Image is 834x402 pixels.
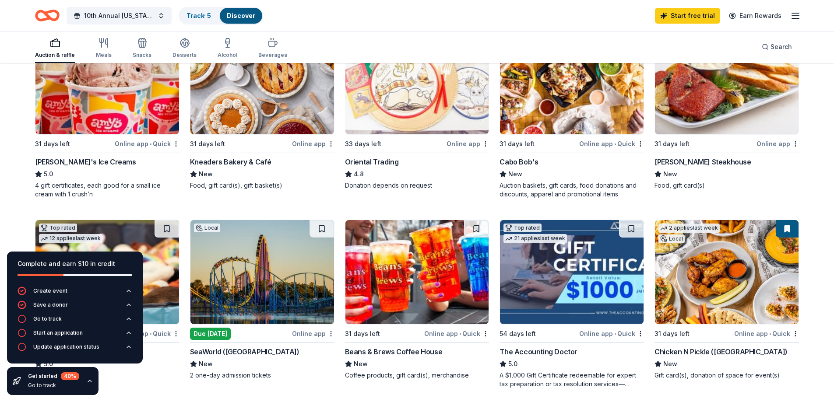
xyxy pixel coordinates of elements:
[658,224,720,233] div: 2 applies last week
[150,330,151,337] span: •
[133,52,151,59] div: Snacks
[190,30,334,190] a: Image for Kneaders Bakery & Café1 applylast week31 days leftOnline appKneaders Bakery & CaféNewFo...
[35,5,60,26] a: Home
[579,138,644,149] div: Online app Quick
[500,139,535,149] div: 31 days left
[190,181,334,190] div: Food, gift card(s), gift basket(s)
[500,157,538,167] div: Cabo Bob's
[345,220,489,380] a: Image for Beans & Brews Coffee House31 days leftOnline app•QuickBeans & Brews Coffee HouseNewCoff...
[18,329,132,343] button: Start an application
[35,220,179,324] img: Image for BarkBox
[35,220,179,380] a: Image for BarkBoxTop rated12 applieslast week31 days leftOnline app•QuickBarkBox5.0Dog toy(s), do...
[190,139,225,149] div: 31 days left
[35,30,179,199] a: Image for Amy's Ice CreamsTop ratedLocal31 days leftOnline app•Quick[PERSON_NAME]'s Ice Creams5.0...
[84,10,154,21] span: 10th Annual [US_STATE] Kosher BBQ Championship
[258,52,287,59] div: Beverages
[655,220,799,380] a: Image for Chicken N Pickle (San Antonio)2 applieslast weekLocal31 days leftOnline app•QuickChicke...
[500,329,536,339] div: 54 days left
[500,346,577,357] div: The Accounting Doctor
[190,371,334,380] div: 2 one-day admission tickets
[734,328,799,339] div: Online app Quick
[18,259,132,269] div: Complete and earn $10 in credit
[614,330,616,337] span: •
[459,330,461,337] span: •
[18,287,132,301] button: Create event
[190,346,299,357] div: SeaWorld ([GEOGRAPHIC_DATA])
[172,52,197,59] div: Desserts
[663,169,677,179] span: New
[35,52,75,59] div: Auction & raffle
[33,343,99,350] div: Update application status
[35,34,75,63] button: Auction & raffle
[218,34,237,63] button: Alcohol
[67,7,172,24] button: 10th Annual [US_STATE] Kosher BBQ Championship
[345,181,489,190] div: Donation depends on request
[345,220,489,324] img: Image for Beans & Brews Coffee House
[190,220,334,324] img: Image for SeaWorld (San Antonio)
[655,181,799,190] div: Food, gift card(s)
[724,8,787,24] a: Earn Rewards
[345,371,489,380] div: Coffee products, gift card(s), merchandise
[115,138,179,149] div: Online app Quick
[500,371,644,388] div: A $1,000 Gift Certificate redeemable for expert tax preparation or tax resolution services—recipi...
[508,359,517,369] span: 5.0
[345,30,489,190] a: Image for Oriental TradingTop rated14 applieslast week33 days leftOnline appOriental Trading4.8Do...
[757,138,799,149] div: Online app
[227,12,255,19] a: Discover
[190,220,334,380] a: Image for SeaWorld (San Antonio)LocalDue [DATE]Online appSeaWorld ([GEOGRAPHIC_DATA])New2 one-day...
[61,372,79,380] div: 40 %
[96,34,112,63] button: Meals
[35,30,179,134] img: Image for Amy's Ice Creams
[655,30,799,134] img: Image for Perry's Steakhouse
[18,315,132,329] button: Go to track
[199,169,213,179] span: New
[447,138,489,149] div: Online app
[35,139,70,149] div: 31 days left
[96,52,112,59] div: Meals
[35,157,136,167] div: [PERSON_NAME]'s Ice Creams
[39,224,77,232] div: Top rated
[663,359,677,369] span: New
[345,329,380,339] div: 31 days left
[655,30,799,190] a: Image for Perry's Steakhouse2 applieslast week31 days leftOnline app[PERSON_NAME] SteakhouseNewFo...
[755,38,799,56] button: Search
[218,52,237,59] div: Alcohol
[190,328,231,340] div: Due [DATE]
[614,140,616,147] span: •
[194,224,220,232] div: Local
[655,157,751,167] div: [PERSON_NAME] Steakhouse
[33,315,62,322] div: Go to track
[658,234,685,243] div: Local
[150,140,151,147] span: •
[655,329,690,339] div: 31 days left
[44,169,53,179] span: 5.0
[500,220,644,324] img: Image for The Accounting Doctor
[771,42,792,52] span: Search
[345,139,381,149] div: 33 days left
[292,328,334,339] div: Online app
[345,30,489,134] img: Image for Oriental Trading
[133,34,151,63] button: Snacks
[508,169,522,179] span: New
[33,287,67,294] div: Create event
[187,12,211,19] a: Track· 5
[500,30,644,199] a: Image for Cabo Bob's1 applylast weekLocal31 days leftOnline app•QuickCabo Bob'sNewAuction baskets...
[655,220,799,324] img: Image for Chicken N Pickle (San Antonio)
[354,169,364,179] span: 4.8
[190,30,334,134] img: Image for Kneaders Bakery & Café
[258,34,287,63] button: Beverages
[500,220,644,388] a: Image for The Accounting DoctorTop rated21 applieslast week54 days leftOnline app•QuickThe Accoun...
[500,181,644,199] div: Auction baskets, gift cards, food donations and discounts, apparel and promotional items
[33,301,68,308] div: Save a donor
[354,359,368,369] span: New
[345,157,399,167] div: Oriental Trading
[503,234,567,243] div: 21 applies last week
[190,157,271,167] div: Kneaders Bakery & Café
[424,328,489,339] div: Online app Quick
[172,34,197,63] button: Desserts
[500,30,644,134] img: Image for Cabo Bob's
[18,343,132,357] button: Update application status
[655,8,720,24] a: Start free trial
[503,224,542,232] div: Top rated
[655,139,690,149] div: 31 days left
